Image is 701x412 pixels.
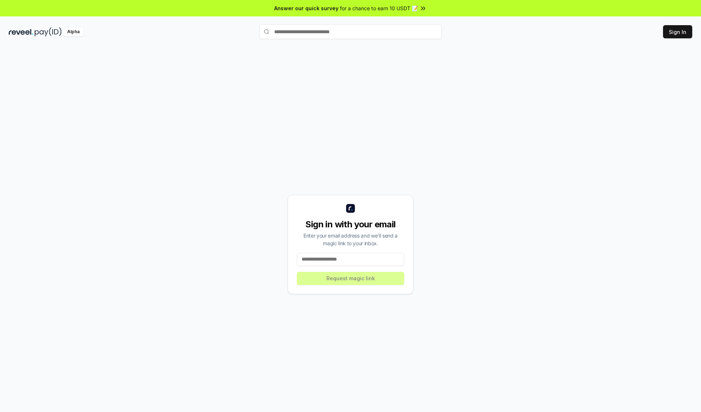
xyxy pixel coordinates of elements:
button: Sign In [663,25,692,38]
img: reveel_dark [9,27,33,36]
img: logo_small [346,204,355,213]
div: Enter your email address and we’ll send a magic link to your inbox. [297,232,404,247]
img: pay_id [35,27,62,36]
span: Answer our quick survey [274,4,338,12]
div: Alpha [63,27,84,36]
span: for a chance to earn 10 USDT 📝 [340,4,418,12]
div: Sign in with your email [297,219,404,230]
